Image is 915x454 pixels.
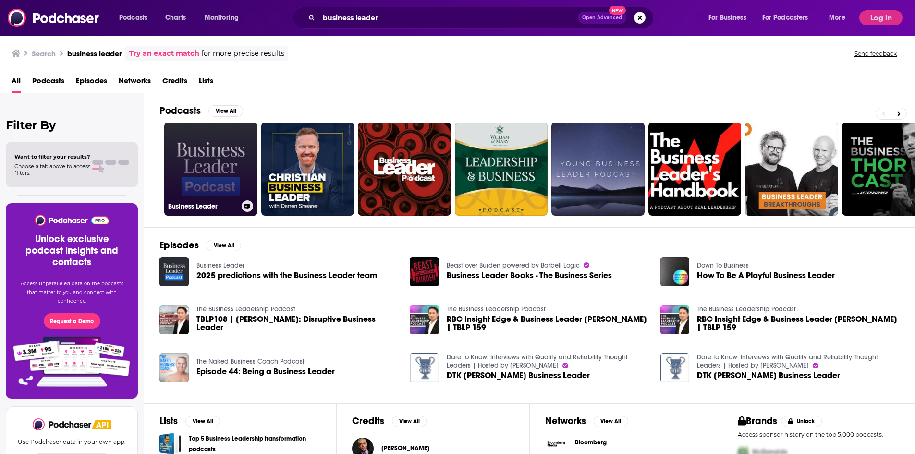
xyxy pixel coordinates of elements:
a: Credits [162,73,187,93]
img: RBC Insight Edge & Business Leader Mary Aduckiewicz | TBLP 159 [660,305,690,334]
a: 2025 predictions with the Business Leader team [196,271,377,280]
button: View All [594,416,628,427]
input: Search podcasts, credits, & more... [319,10,578,25]
a: Podcasts [32,73,64,93]
img: Pro Features [10,336,134,387]
span: Bloomberg [575,439,607,446]
span: Monitoring [205,11,239,25]
a: CreditsView All [352,415,427,427]
h3: Search [32,49,56,58]
a: Down To Business [697,261,749,270]
a: How To Be A Playful Business Leader [697,271,835,280]
span: RBC Insight Edge & Business Leader [PERSON_NAME] | TBLP 159 [697,315,899,331]
h2: Credits [352,415,384,427]
span: DTK [PERSON_NAME] Business Leader [697,371,840,380]
a: Business Leader [196,261,244,270]
a: Business Leader Books - The Business Series [447,271,612,280]
a: PodcastsView All [159,105,243,117]
a: Beast over Burden powered by Barbell Logic [447,261,580,270]
h2: Lists [159,415,178,427]
h2: Podcasts [159,105,201,117]
img: Episode 44: Being a Business Leader [159,353,189,382]
a: NetworksView All [545,415,628,427]
a: Dare to Know: Interviews with Quality and Reliability Thought Leaders | Hosted by Tim Rodgers [697,353,878,369]
img: Podchaser - Follow, Share and Rate Podcasts [8,9,100,27]
span: [PERSON_NAME] [381,444,429,452]
a: All [12,73,21,93]
a: Episodes [76,73,107,93]
a: Charts [159,10,192,25]
a: TBLP108 | Taylan Pince: Disruptive Business Leader [159,305,189,334]
button: Request a Demo [44,313,100,329]
img: DTK Pantelis Vassiliou Business Leader [660,353,690,382]
a: Lists [199,73,213,93]
img: 2025 predictions with the Business Leader team [159,257,189,286]
span: TBLP108 | [PERSON_NAME]: Disruptive Business Leader [196,315,399,331]
img: Podchaser API banner [92,420,111,429]
a: Dare to Know: Interviews with Quality and Reliability Thought Leaders | Hosted by Tim Rodgers [447,353,628,369]
img: Podchaser - Follow, Share and Rate Podcasts [34,215,110,226]
div: Search podcasts, credits, & more... [302,7,663,29]
span: for more precise results [201,48,284,59]
a: Episode 44: Being a Business Leader [196,368,335,376]
span: For Podcasters [762,11,808,25]
img: Podchaser - Follow, Share and Rate Podcasts [33,418,92,430]
a: The Naked Business Coach Podcast [196,357,305,366]
button: Unlock [781,416,822,427]
a: ListsView All [159,415,220,427]
h3: Business Leader [168,202,238,210]
span: Charts [165,11,186,25]
button: View All [185,416,220,427]
span: Choose a tab above to access filters. [14,163,90,176]
button: open menu [198,10,251,25]
p: Access unparalleled data on the podcasts that matter to you and connect with confidence. [17,280,126,306]
h2: Networks [545,415,586,427]
span: Podcasts [119,11,147,25]
span: Want to filter your results? [14,153,90,160]
a: TBLP108 | Taylan Pince: Disruptive Business Leader [196,315,399,331]
button: Send feedback [852,49,900,58]
img: DTK Ryan Chan Business Leader [410,353,439,382]
button: Open AdvancedNew [578,12,626,24]
span: New [609,6,626,15]
button: open menu [756,10,822,25]
span: RBC Insight Edge & Business Leader [PERSON_NAME] | TBLP 159 [447,315,649,331]
span: For Business [708,11,746,25]
a: Jim Collins [381,444,429,452]
button: View All [208,105,243,117]
button: View All [392,416,427,427]
span: DTK [PERSON_NAME] Business Leader [447,371,590,380]
h3: business leader [67,49,122,58]
h3: Unlock exclusive podcast insights and contacts [17,233,126,268]
button: Log In [859,10,903,25]
a: Networks [119,73,151,93]
button: open menu [112,10,160,25]
span: Open Advanced [582,15,622,20]
a: DTK Pantelis Vassiliou Business Leader [697,371,840,380]
a: How To Be A Playful Business Leader [660,257,690,286]
h2: Brands [738,415,778,427]
span: More [829,11,845,25]
a: Business Leader Books - The Business Series [410,257,439,286]
a: Try an exact match [129,48,199,59]
a: The Business Leadership Podcast [447,305,546,313]
a: RBC Insight Edge & Business Leader Mary Aduckiewicz | TBLP 159 [447,315,649,331]
p: Use Podchaser data in your own app. [18,438,126,445]
img: RBC Insight Edge & Business Leader Mary Aduckiewicz | TBLP 159 [410,305,439,334]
